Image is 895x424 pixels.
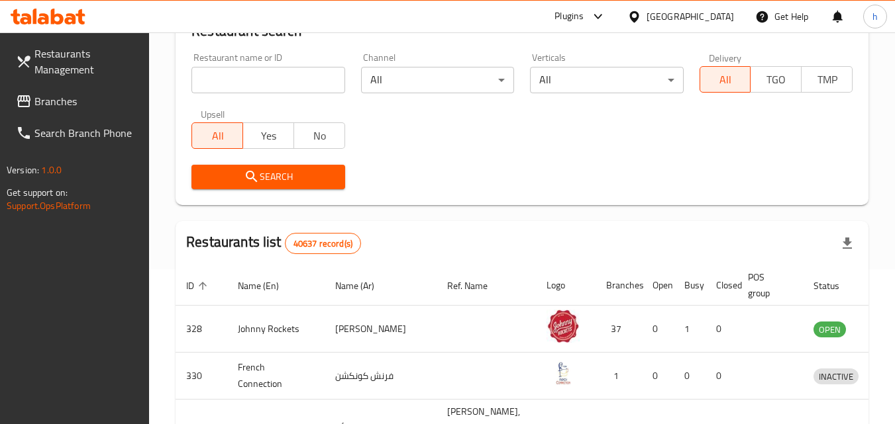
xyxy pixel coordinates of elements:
[285,233,361,254] div: Total records count
[642,353,674,400] td: 0
[674,265,706,306] th: Busy
[530,67,683,93] div: All
[596,306,642,353] td: 37
[750,66,802,93] button: TGO
[286,237,360,250] span: 40637 record(s)
[700,66,751,93] button: All
[176,353,227,400] td: 330
[7,197,91,214] a: Support.OpsPlatform
[831,228,863,259] div: Export file
[801,66,853,93] button: TMP
[814,369,859,384] span: INACTIVE
[642,265,674,306] th: Open
[596,353,642,400] td: 1
[756,70,796,89] span: TGO
[647,9,734,24] div: [GEOGRAPHIC_DATA]
[202,169,334,185] span: Search
[227,306,325,353] td: Johnny Rockets
[872,9,878,24] span: h
[201,109,225,118] label: Upsell
[5,117,150,149] a: Search Branch Phone
[709,53,742,62] label: Delivery
[674,353,706,400] td: 0
[197,126,238,146] span: All
[706,306,737,353] td: 0
[596,265,642,306] th: Branches
[335,278,392,294] span: Name (Ar)
[34,46,139,77] span: Restaurants Management
[748,269,787,301] span: POS group
[5,85,150,117] a: Branches
[361,67,514,93] div: All
[554,9,584,24] div: Plugins
[299,126,340,146] span: No
[191,21,853,41] h2: Restaurant search
[41,161,62,179] span: 1.0.0
[34,93,139,109] span: Branches
[5,38,150,85] a: Restaurants Management
[191,165,344,189] button: Search
[191,122,243,149] button: All
[536,265,596,306] th: Logo
[814,278,857,294] span: Status
[814,368,859,384] div: INACTIVE
[242,122,294,149] button: Yes
[7,161,39,179] span: Version:
[325,353,437,400] td: فرنش كونكشن
[7,184,68,201] span: Get support on:
[34,125,139,141] span: Search Branch Phone
[186,232,361,254] h2: Restaurants list
[248,126,289,146] span: Yes
[706,265,737,306] th: Closed
[547,357,580,390] img: French Connection
[674,306,706,353] td: 1
[186,278,211,294] span: ID
[325,306,437,353] td: [PERSON_NAME]
[238,278,296,294] span: Name (En)
[814,322,846,337] span: OPEN
[642,306,674,353] td: 0
[547,310,580,343] img: Johnny Rockets
[227,353,325,400] td: French Connection
[191,67,344,93] input: Search for restaurant name or ID..
[807,70,847,89] span: TMP
[447,278,505,294] span: Ref. Name
[706,70,746,89] span: All
[176,306,227,353] td: 328
[293,122,345,149] button: No
[706,353,737,400] td: 0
